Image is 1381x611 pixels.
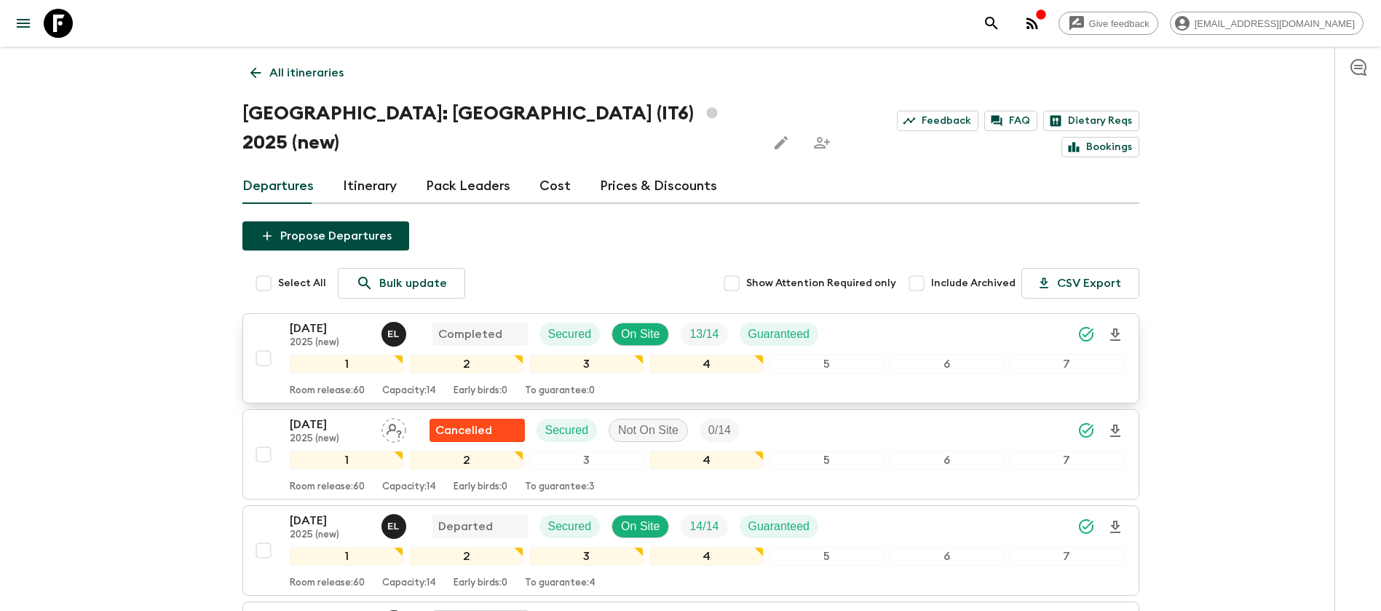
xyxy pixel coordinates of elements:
p: All itineraries [269,64,344,82]
button: [DATE]2025 (new)Eleonora LongobardiDepartedSecuredOn SiteTrip FillGuaranteed1234567Room release:6... [242,505,1139,596]
p: To guarantee: 3 [525,481,595,493]
div: 2 [409,355,523,374]
div: On Site [612,515,669,538]
span: Eleonora Longobardi [381,326,409,338]
a: Pack Leaders [426,169,510,204]
div: 3 [529,451,644,470]
p: Early birds: 0 [454,385,507,397]
button: [DATE]2025 (new)Assign pack leaderFlash Pack cancellationSecuredNot On SiteTrip Fill1234567Room r... [242,409,1139,500]
a: Bulk update [338,268,465,299]
button: Propose Departures [242,221,409,251]
span: Select All [278,276,326,291]
div: Flash Pack cancellation [430,419,525,442]
p: 2025 (new) [290,529,370,541]
p: Secured [545,422,589,439]
p: Room release: 60 [290,385,365,397]
svg: Synced Successfully [1077,326,1095,343]
a: Bookings [1061,137,1139,157]
div: Secured [539,323,601,346]
div: 5 [769,451,884,470]
div: 4 [649,451,764,470]
a: Prices & Discounts [600,169,717,204]
p: Early birds: 0 [454,481,507,493]
p: To guarantee: 0 [525,385,595,397]
p: [DATE] [290,416,370,433]
div: Secured [537,419,598,442]
button: search adventures [977,9,1006,38]
span: Share this itinerary [807,128,836,157]
p: Secured [548,326,592,343]
span: [EMAIL_ADDRESS][DOMAIN_NAME] [1187,18,1363,29]
p: Secured [548,518,592,535]
div: Trip Fill [681,323,727,346]
p: Room release: 60 [290,578,365,589]
span: Assign pack leader [381,422,406,434]
p: Capacity: 14 [382,481,436,493]
button: CSV Export [1021,268,1139,299]
div: 2 [409,451,523,470]
div: 3 [529,547,644,566]
span: Give feedback [1081,18,1158,29]
div: 1 [290,451,404,470]
div: 4 [649,355,764,374]
div: 6 [890,547,1004,566]
p: 13 / 14 [689,326,719,343]
div: 6 [890,451,1004,470]
p: [DATE] [290,320,370,337]
h1: [GEOGRAPHIC_DATA]: [GEOGRAPHIC_DATA] (IT6) 2025 (new) [242,99,755,157]
div: Trip Fill [681,515,727,538]
p: 14 / 14 [689,518,719,535]
div: 1 [290,355,404,374]
span: Include Archived [931,276,1016,291]
a: FAQ [984,111,1037,131]
button: [DATE]2025 (new)Eleonora LongobardiCompletedSecuredOn SiteTrip FillGuaranteed1234567Room release:... [242,313,1139,403]
div: 4 [649,547,764,566]
p: [DATE] [290,512,370,529]
div: 5 [769,355,884,374]
div: 5 [769,547,884,566]
svg: Synced Successfully [1077,518,1095,535]
p: Cancelled [435,422,492,439]
a: Departures [242,169,314,204]
svg: Download Onboarding [1107,519,1124,536]
p: Completed [438,326,502,343]
p: To guarantee: 4 [525,578,595,589]
p: Guaranteed [748,326,810,343]
p: Capacity: 14 [382,385,436,397]
div: Trip Fill [700,419,740,442]
a: Give feedback [1058,12,1158,35]
a: Cost [539,169,571,204]
p: Guaranteed [748,518,810,535]
p: 2025 (new) [290,433,370,445]
a: Itinerary [343,169,397,204]
button: menu [9,9,38,38]
div: Secured [539,515,601,538]
span: Show Attention Required only [746,276,896,291]
div: 6 [890,355,1004,374]
p: Early birds: 0 [454,578,507,589]
div: 7 [1010,451,1124,470]
button: Edit this itinerary [767,128,796,157]
p: 0 / 14 [708,422,731,439]
div: On Site [612,323,669,346]
p: On Site [621,518,660,535]
svg: Synced Successfully [1077,422,1095,439]
p: On Site [621,326,660,343]
div: [EMAIL_ADDRESS][DOMAIN_NAME] [1170,12,1364,35]
p: Room release: 60 [290,481,365,493]
div: Not On Site [609,419,688,442]
p: Capacity: 14 [382,578,436,589]
svg: Download Onboarding [1107,326,1124,344]
div: 3 [529,355,644,374]
a: All itineraries [242,58,352,87]
div: 1 [290,547,404,566]
div: 2 [409,547,523,566]
a: Feedback [897,111,978,131]
p: Bulk update [379,275,447,292]
p: Departed [438,518,493,535]
div: 7 [1010,355,1124,374]
p: 2025 (new) [290,337,370,349]
p: Not On Site [618,422,678,439]
div: 7 [1010,547,1124,566]
a: Dietary Reqs [1043,111,1139,131]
